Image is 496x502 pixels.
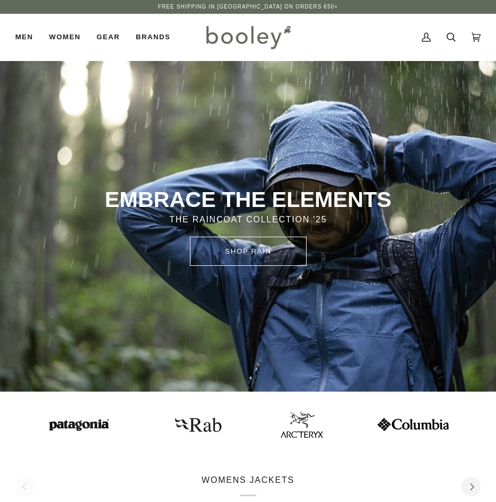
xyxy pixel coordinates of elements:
a: SHOP rain [190,237,307,266]
p: Free Shipping in [GEOGRAPHIC_DATA] on Orders €50+ [158,3,338,11]
a: Brands [128,14,178,60]
p: THE RAINCOAT COLLECTION '25 [100,213,397,226]
img: Booley [202,22,294,53]
span: Women [49,32,81,42]
a: Gear [89,14,128,60]
a: Women [41,14,89,60]
p: WOMENS JACKETS [202,474,294,496]
span: Brands [136,32,170,42]
a: Men [15,14,41,60]
button: Next [462,477,481,496]
p: EMBRACE THE ELEMENTS [100,186,397,214]
span: Men [15,32,33,42]
span: Gear [97,32,120,42]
